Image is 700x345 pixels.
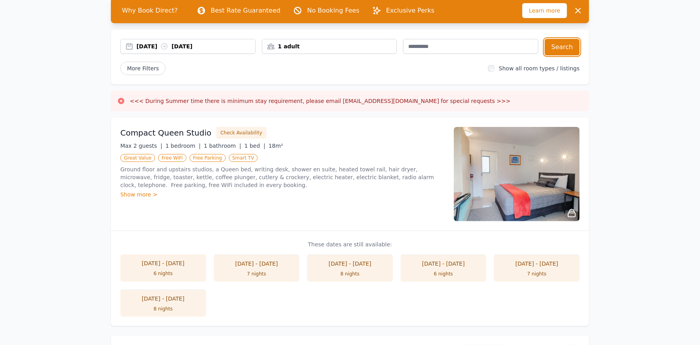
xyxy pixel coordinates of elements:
[120,127,212,138] h3: Compact Queen Studio
[499,65,580,72] label: Show all room types / listings
[158,154,186,162] span: Free WiFi
[222,260,292,268] div: [DATE] - [DATE]
[190,154,226,162] span: Free Parking
[166,143,201,149] span: 1 bedroom |
[128,306,198,312] div: 8 nights
[128,270,198,277] div: 6 nights
[216,127,267,139] button: Check Availability
[386,6,435,15] p: Exclusive Perks
[244,143,265,149] span: 1 bed |
[315,271,385,277] div: 8 nights
[409,271,479,277] div: 6 nights
[269,143,283,149] span: 18m²
[128,259,198,267] div: [DATE] - [DATE]
[120,165,444,189] p: Ground floor and upstairs studios, a Queen bed, writing desk, shower en suite, heated towel rail,...
[120,154,155,162] span: Great Value
[409,260,479,268] div: [DATE] - [DATE]
[130,97,510,105] h3: <<< During Summer time there is minimum stay requirement, please email [EMAIL_ADDRESS][DOMAIN_NAM...
[116,3,184,18] span: Why Book Direct?
[222,271,292,277] div: 7 nights
[204,143,241,149] span: 1 bathroom |
[545,39,580,55] button: Search
[502,260,572,268] div: [DATE] - [DATE]
[315,260,385,268] div: [DATE] - [DATE]
[502,271,572,277] div: 7 nights
[128,295,198,303] div: [DATE] - [DATE]
[136,42,255,50] div: [DATE] [DATE]
[120,191,444,198] div: Show more >
[307,6,359,15] p: No Booking Fees
[120,62,166,75] span: More Filters
[120,240,580,248] p: These dates are still available:
[522,3,567,18] span: Learn more
[211,6,280,15] p: Best Rate Guaranteed
[229,154,258,162] span: Smart TV
[262,42,397,50] div: 1 adult
[120,143,162,149] span: Max 2 guests |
